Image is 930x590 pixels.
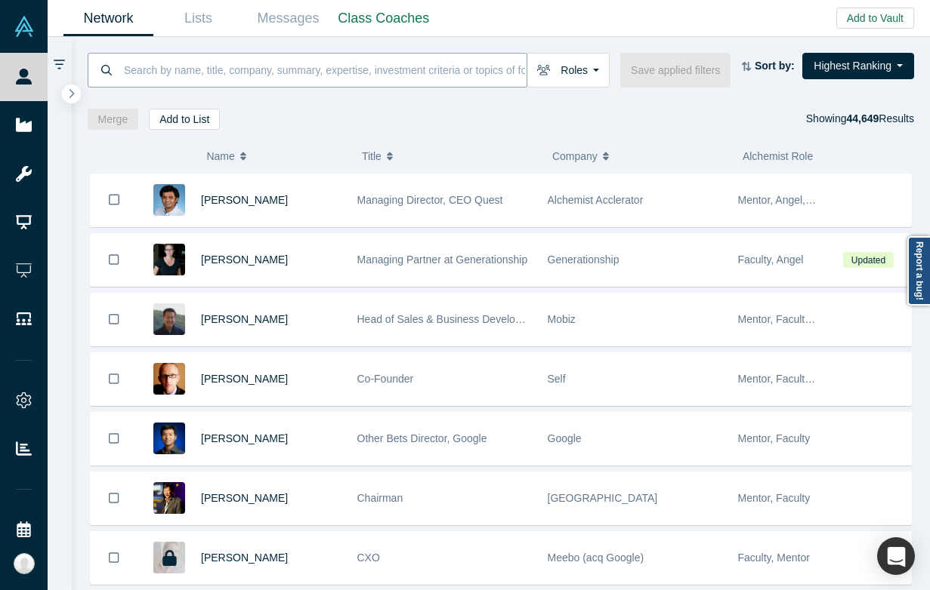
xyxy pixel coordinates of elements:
[738,492,811,504] span: Mentor, Faculty
[201,432,288,444] a: [PERSON_NAME]
[201,194,288,206] a: [PERSON_NAME]
[548,194,644,206] span: Alchemist Acclerator
[755,60,795,72] strong: Sort by:
[548,432,582,444] span: Google
[153,244,185,275] img: Rachel Chalmers's Profile Image
[91,234,137,286] button: Bookmark
[548,254,619,266] span: Generationship
[357,313,586,325] span: Head of Sales & Business Development (interim)
[548,492,658,504] span: [GEOGRAPHIC_DATA]
[548,552,644,564] span: Meebo (acq Google)
[14,16,35,37] img: Alchemist Vault Logo
[552,140,598,172] span: Company
[243,1,333,36] a: Messages
[153,482,185,514] img: Timothy Chou's Profile Image
[738,432,811,444] span: Mentor, Faculty
[743,150,813,162] span: Alchemist Role
[357,552,380,564] span: CXO
[153,184,185,216] img: Gnani Palanikumar's Profile Image
[738,313,876,325] span: Mentor, Faculty, Alchemist 25
[846,112,879,124] strong: 44,649
[333,1,434,36] a: Class Coaches
[738,552,810,564] span: Faculty, Mentor
[362,140,382,172] span: Title
[357,432,487,444] span: Other Bets Director, Google
[548,313,576,325] span: Mobiz
[149,109,220,130] button: Add to List
[620,53,731,88] button: Save applied filters
[802,53,914,79] button: Highest Ranking
[527,53,610,88] button: Roles
[201,373,288,385] a: [PERSON_NAME]
[91,293,137,346] button: Bookmark
[552,140,727,172] button: Company
[91,353,137,405] button: Bookmark
[836,8,914,29] button: Add to Vault
[88,109,139,130] button: Merge
[548,373,566,385] span: Self
[153,363,185,395] img: Robert Winder's Profile Image
[357,254,528,266] span: Managing Partner at Generationship
[153,1,243,36] a: Lists
[91,472,137,524] button: Bookmark
[206,140,234,172] span: Name
[91,174,137,226] button: Bookmark
[153,303,185,335] img: Michael Chang's Profile Image
[153,423,185,454] img: Steven Kan's Profile Image
[357,492,403,504] span: Chairman
[63,1,153,36] a: Network
[846,112,914,124] span: Results
[357,194,503,206] span: Managing Director, CEO Quest
[206,140,346,172] button: Name
[806,109,914,130] div: Showing
[201,492,288,504] a: [PERSON_NAME]
[357,373,414,385] span: Co-Founder
[738,254,804,266] span: Faculty, Angel
[91,532,137,584] button: Bookmark
[91,413,137,465] button: Bookmark
[907,236,930,306] a: Report a bug!
[843,252,893,268] span: Updated
[362,140,536,172] button: Title
[122,52,527,88] input: Search by name, title, company, summary, expertise, investment criteria or topics of focus
[201,552,288,564] a: [PERSON_NAME]
[201,313,288,325] a: [PERSON_NAME]
[201,254,288,266] a: [PERSON_NAME]
[14,553,35,574] img: Katinka Harsányi's Account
